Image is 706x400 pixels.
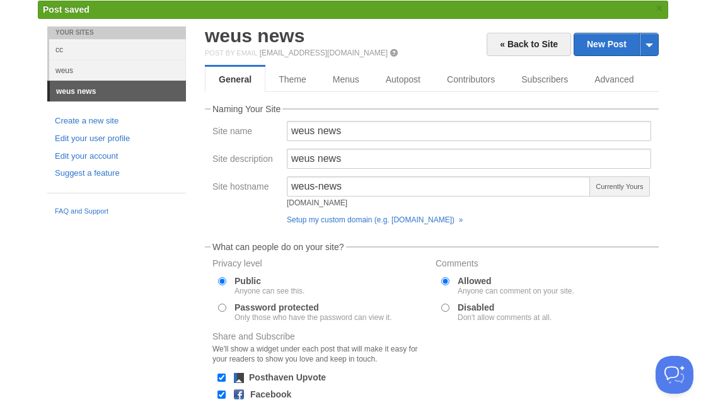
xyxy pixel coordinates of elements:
a: Menus [320,67,373,92]
a: [EMAIL_ADDRESS][DOMAIN_NAME] [260,49,388,57]
label: Password protected [234,303,391,321]
a: × [654,1,665,16]
a: General [205,67,265,92]
a: Subscribers [508,67,581,92]
label: Site description [212,154,279,166]
a: Edit your user profile [55,132,178,146]
a: Advanced [581,67,647,92]
label: Disabled [458,303,552,321]
div: Don't allow comments at all. [458,314,552,321]
span: Post by Email [205,49,257,57]
img: facebook.png [234,389,244,399]
label: Privacy level [212,259,428,271]
a: Create a new site [55,115,178,128]
div: Anyone can comment on your site. [458,287,574,295]
div: Anyone can see this. [234,287,304,295]
a: weus news [205,25,304,46]
span: Post saved [43,4,90,14]
a: FAQ and Support [55,206,178,217]
div: We'll show a widget under each post that will make it easy for your readers to show you love and ... [212,344,428,364]
label: Posthaven Upvote [249,373,326,382]
a: Theme [265,67,320,92]
a: cc [49,39,186,60]
a: weus [49,60,186,81]
label: Facebook [250,390,291,399]
a: weus news [50,81,186,101]
label: Allowed [458,277,574,295]
legend: Naming Your Site [211,105,282,113]
div: [DOMAIN_NAME] [287,199,591,207]
label: Site hostname [212,182,279,194]
li: Your Sites [47,26,186,39]
a: Autopost [373,67,434,92]
label: Comments [436,259,651,271]
a: Setup my custom domain (e.g. [DOMAIN_NAME]) » [287,215,463,224]
label: Public [234,277,304,295]
a: Edit your account [55,150,178,163]
a: Contributors [434,67,508,92]
label: Site name [212,127,279,139]
a: Suggest a feature [55,167,178,180]
label: Share and Subscribe [212,332,428,367]
span: Currently Yours [589,176,650,197]
legend: What can people do on your site? [211,243,346,251]
a: « Back to Site [487,33,571,56]
div: Only those who have the password can view it. [234,314,391,321]
a: New Post [574,33,658,55]
iframe: Help Scout Beacon - Open [656,356,693,394]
